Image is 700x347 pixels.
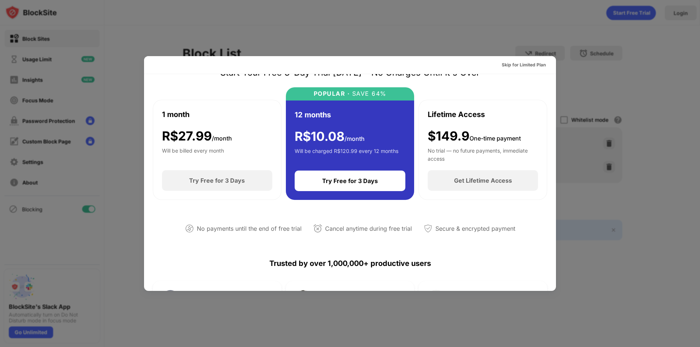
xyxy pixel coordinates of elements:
[428,147,538,161] div: No trial — no future payments, immediate access
[162,290,179,307] img: testimonial-purchase-1.jpg
[295,109,331,120] div: 12 months
[313,224,322,233] img: cancel-anytime
[162,129,232,144] div: R$ 27.99
[295,290,312,307] img: testimonial-purchase-2.jpg
[185,224,194,233] img: not-paying
[189,177,245,184] div: Try Free for 3 Days
[314,90,350,97] div: POPULAR ·
[428,109,485,120] div: Lifetime Access
[424,224,432,233] img: secured-payment
[197,223,302,234] div: No payments until the end of free trial
[295,147,398,162] div: Will be charged R$120.99 every 12 months
[345,135,365,142] span: /month
[295,129,365,144] div: R$ 10.08
[162,147,224,161] div: Will be billed every month
[153,246,547,281] div: Trusted by over 1,000,000+ productive users
[162,109,189,120] div: 1 month
[427,290,445,307] img: testimonial-purchase-3.jpg
[502,61,546,69] div: Skip for Limited Plan
[454,177,512,184] div: Get Lifetime Access
[322,177,378,185] div: Try Free for 3 Days
[428,129,521,144] div: $149.9
[350,90,387,97] div: SAVE 64%
[325,223,412,234] div: Cancel anytime during free trial
[435,223,515,234] div: Secure & encrypted payment
[212,135,232,142] span: /month
[469,135,521,142] span: One-time payment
